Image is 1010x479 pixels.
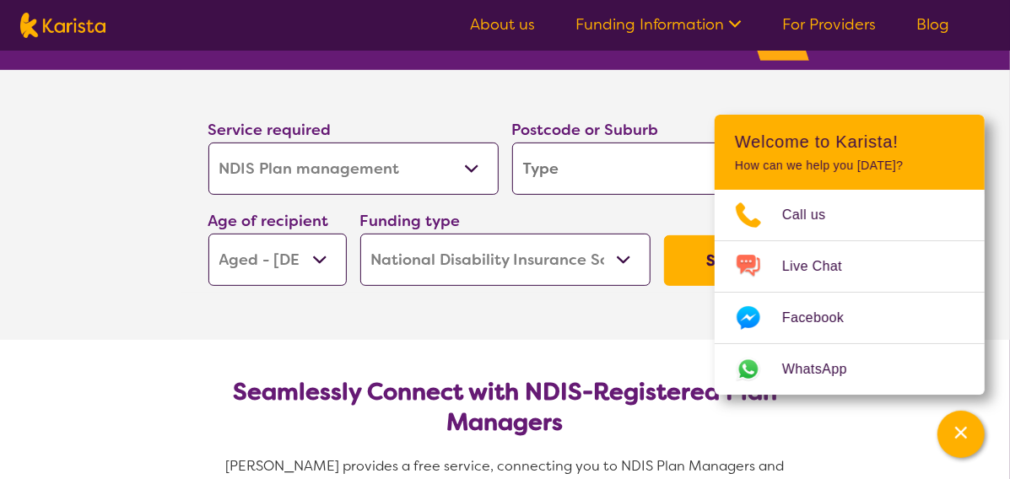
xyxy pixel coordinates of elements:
[715,344,985,395] a: Web link opens in a new tab.
[208,211,329,231] label: Age of recipient
[208,120,332,140] label: Service required
[782,254,862,279] span: Live Chat
[735,132,964,152] h2: Welcome to Karista!
[715,190,985,395] ul: Choose channel
[937,411,985,458] button: Channel Menu
[782,357,867,382] span: WhatsApp
[360,211,461,231] label: Funding type
[664,235,802,286] button: Search
[222,377,789,438] h2: Seamlessly Connect with NDIS-Registered Plan Managers
[20,13,105,38] img: Karista logo
[735,159,964,173] p: How can we help you [DATE]?
[512,120,659,140] label: Postcode or Suburb
[470,14,535,35] a: About us
[715,115,985,395] div: Channel Menu
[782,305,864,331] span: Facebook
[916,14,949,35] a: Blog
[782,202,846,228] span: Call us
[512,143,802,195] input: Type
[575,14,742,35] a: Funding Information
[782,14,876,35] a: For Providers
